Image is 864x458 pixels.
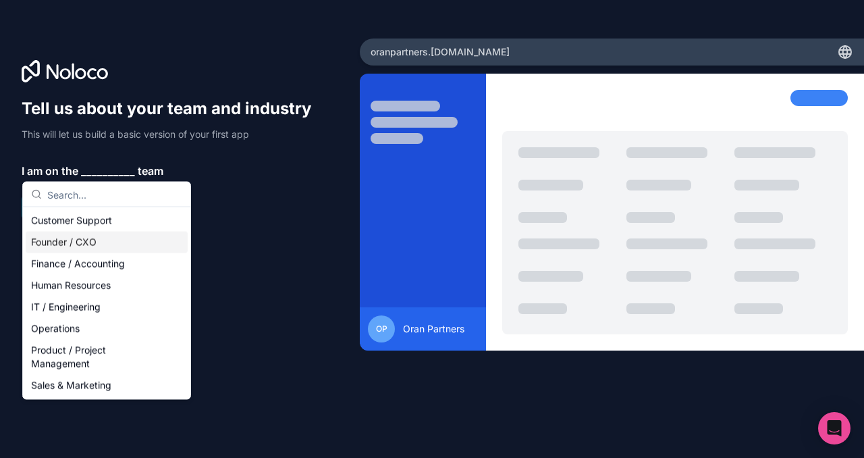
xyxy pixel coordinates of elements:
[371,45,510,59] span: oranpartners .[DOMAIN_NAME]
[376,324,387,334] span: OP
[138,163,163,179] span: team
[26,318,188,340] div: Operations
[26,253,188,275] div: Finance / Accounting
[81,163,135,179] span: __________
[47,182,182,207] input: Search...
[26,210,188,232] div: Customer Support
[23,207,190,399] div: Suggestions
[818,412,850,444] div: Open Intercom Messenger
[26,375,188,397] div: Sales & Marketing
[26,232,188,253] div: Founder / CXO
[22,98,324,120] h1: Tell us about your team and industry
[26,297,188,318] div: IT / Engineering
[22,128,324,141] p: This will let us build a basic version of your first app
[403,322,464,336] span: Oran Partners
[26,275,188,297] div: Human Resources
[26,340,188,375] div: Product / Project Management
[22,163,78,179] span: I am on the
